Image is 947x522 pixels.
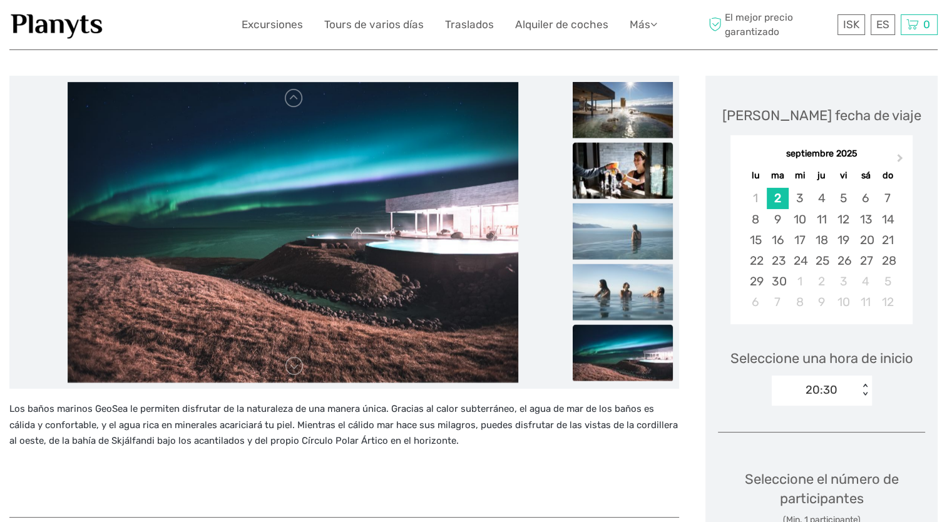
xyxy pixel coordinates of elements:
div: Choose martes, 30 de septiembre de 2025 [767,271,789,292]
div: Choose miércoles, 24 de septiembre de 2025 [789,250,811,271]
div: Choose domingo, 12 de octubre de 2025 [877,292,899,312]
div: Choose lunes, 22 de septiembre de 2025 [744,250,766,271]
div: Choose domingo, 5 de octubre de 2025 [877,271,899,292]
p: We're away right now. Please check back later! [18,22,141,32]
img: 671913b532924247b141da3602f9fabb_slider_thumbnail.jpeg [573,264,673,320]
img: aac88593689841008db1ffbda56e49c9_slider_thumbnail.jpeg [573,325,673,381]
div: ju [811,167,832,184]
div: < > [860,384,871,397]
div: Choose viernes, 26 de septiembre de 2025 [832,250,854,271]
div: Choose viernes, 19 de septiembre de 2025 [832,230,854,250]
div: Choose martes, 23 de septiembre de 2025 [767,250,789,271]
div: Choose jueves, 4 de septiembre de 2025 [811,188,832,208]
div: Choose domingo, 7 de septiembre de 2025 [877,188,899,208]
div: do [877,167,899,184]
div: Choose miércoles, 3 de septiembre de 2025 [789,188,811,208]
div: mi [789,167,811,184]
a: Excursiones [242,16,303,34]
div: month 2025-09 [735,188,909,312]
div: Choose domingo, 28 de septiembre de 2025 [877,250,899,271]
div: Choose viernes, 10 de octubre de 2025 [832,292,854,312]
span: 0 [921,18,932,31]
a: Alquiler de coches [515,16,608,34]
div: Choose jueves, 18 de septiembre de 2025 [811,230,832,250]
div: Choose martes, 2 de septiembre de 2025 [767,188,789,208]
div: Choose miércoles, 17 de septiembre de 2025 [789,230,811,250]
div: [PERSON_NAME] fecha de viaje [722,106,921,125]
div: Choose miércoles, 10 de septiembre de 2025 [789,209,811,230]
div: Choose martes, 16 de septiembre de 2025 [767,230,789,250]
div: Choose domingo, 14 de septiembre de 2025 [877,209,899,230]
div: Choose viernes, 12 de septiembre de 2025 [832,209,854,230]
img: 4c822695a6ea4034a5710dad4b283ab8_slider_thumbnail.jpg [573,82,673,138]
span: Seleccione una hora de inicio [730,349,913,368]
div: Choose jueves, 25 de septiembre de 2025 [811,250,832,271]
div: Choose miércoles, 1 de octubre de 2025 [789,271,811,292]
a: Más [630,16,657,34]
a: Traslados [445,16,494,34]
img: df10c8ce85b741059d41c710f85f35bc_slider_thumbnail.jpg [573,143,673,199]
a: Tours de varios días [324,16,424,34]
div: lu [744,167,766,184]
button: Open LiveChat chat widget [144,19,159,34]
img: a7e4db0a43f14c90b78d5515f1c84100_slider_thumbnail.jpeg [573,203,673,260]
div: Choose miércoles, 8 de octubre de 2025 [789,292,811,312]
div: Choose lunes, 6 de octubre de 2025 [744,292,766,312]
div: Choose viernes, 5 de septiembre de 2025 [832,188,854,208]
div: Not available lunes, 1 de septiembre de 2025 [744,188,766,208]
div: Choose martes, 7 de octubre de 2025 [767,292,789,312]
div: Choose lunes, 8 de septiembre de 2025 [744,209,766,230]
div: Choose lunes, 29 de septiembre de 2025 [744,271,766,292]
button: Next Month [891,151,911,171]
div: Choose viernes, 3 de octubre de 2025 [832,271,854,292]
div: 20:30 [806,382,837,398]
div: Choose sábado, 4 de octubre de 2025 [854,271,876,292]
div: Choose sábado, 13 de septiembre de 2025 [854,209,876,230]
img: aac88593689841008db1ffbda56e49c9_main_slider.jpeg [68,82,518,382]
div: ma [767,167,789,184]
div: Choose sábado, 11 de octubre de 2025 [854,292,876,312]
div: Choose martes, 9 de septiembre de 2025 [767,209,789,230]
div: Choose domingo, 21 de septiembre de 2025 [877,230,899,250]
div: Choose sábado, 20 de septiembre de 2025 [854,230,876,250]
div: Choose sábado, 27 de septiembre de 2025 [854,250,876,271]
div: Choose jueves, 9 de octubre de 2025 [811,292,832,312]
div: Choose lunes, 15 de septiembre de 2025 [744,230,766,250]
div: vi [832,167,854,184]
div: septiembre 2025 [730,148,913,161]
div: ES [871,14,895,35]
div: sá [854,167,876,184]
p: Los baños marinos GeoSea le permiten disfrutar de la naturaleza de una manera única. Gracias al c... [9,401,679,449]
div: Choose sábado, 6 de septiembre de 2025 [854,188,876,208]
img: 1453-555b4ac7-172b-4ae9-927d-298d0724a4f4_logo_small.jpg [9,9,105,40]
div: Choose jueves, 2 de octubre de 2025 [811,271,832,292]
span: El mejor precio garantizado [705,11,834,38]
span: ISK [843,18,859,31]
div: Choose jueves, 11 de septiembre de 2025 [811,209,832,230]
